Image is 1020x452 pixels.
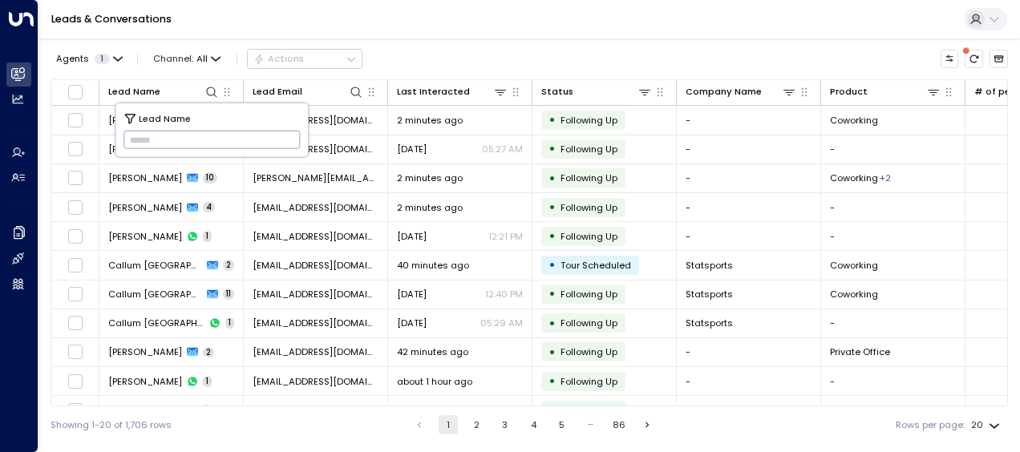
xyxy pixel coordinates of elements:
[821,193,965,221] td: -
[821,309,965,337] td: -
[561,114,617,127] span: Following Up
[830,345,890,358] span: Private Office
[148,50,226,67] span: Channel:
[223,260,234,271] span: 2
[67,286,83,302] span: Toggle select row
[67,402,83,418] span: Toggle select row
[830,84,868,99] div: Product
[480,317,523,329] p: 05:29 AM
[108,201,182,214] span: Alessandra Carnero
[561,375,617,388] span: Following Up
[677,338,821,366] td: -
[108,288,202,301] span: Callum Stratford
[108,172,182,184] span: Bobby Mani
[561,345,617,358] span: Following Up
[397,114,463,127] span: 2 minutes ago
[108,404,182,417] span: Ogaga Ejabefio
[965,50,983,68] span: There are new threads available. Refresh the grid to view the latest updates.
[397,375,472,388] span: about 1 hour ago
[253,143,378,155] span: roykongnyuy@gmail.com
[253,84,363,99] div: Lead Email
[821,367,965,395] td: -
[203,202,215,213] span: 4
[397,172,463,184] span: 2 minutes ago
[397,84,508,99] div: Last Interacted
[253,84,302,99] div: Lead Email
[439,415,458,434] button: page 1
[203,347,214,358] span: 2
[896,418,965,432] label: Rows per page:
[821,222,965,250] td: -
[225,317,234,329] span: 1
[108,345,182,358] span: Ben Mann
[941,50,959,68] button: Customize
[253,288,378,301] span: c.stratford@statsports.com
[830,84,941,99] div: Product
[990,50,1008,68] button: Archived Leads
[541,84,573,99] div: Status
[67,373,83,389] span: Toggle select row
[561,143,617,155] span: Following Up
[561,317,617,329] span: Following Up
[253,230,378,243] span: accv1g14@outlook.com
[253,404,378,417] span: gagaofchester@gmail.com
[397,84,470,99] div: Last Interacted
[686,84,762,99] div: Company Name
[541,84,652,99] div: Status
[397,345,468,358] span: 42 minutes ago
[397,201,463,214] span: 2 minutes ago
[253,201,378,214] span: accv1g14@outlook.com
[880,172,891,184] div: Membership,Private Office
[397,143,427,155] span: Sep 26, 2025
[247,49,362,68] button: Actions
[677,164,821,192] td: -
[108,84,160,99] div: Lead Name
[686,317,733,329] span: Statsports
[196,54,208,64] span: All
[253,53,304,64] div: Actions
[548,341,556,363] div: •
[108,317,204,329] span: Callum Stratford
[108,84,219,99] div: Lead Name
[223,289,234,300] span: 11
[247,49,362,68] div: Button group with a nested menu
[552,415,572,434] button: Go to page 5
[677,135,821,163] td: -
[397,317,427,329] span: Oct 02, 2025
[253,345,378,358] span: benmann042887@gmail.com
[203,231,212,242] span: 1
[148,50,226,67] button: Channel:All
[67,170,83,186] span: Toggle select row
[677,106,821,134] td: -
[67,257,83,273] span: Toggle select row
[397,288,427,301] span: Oct 10, 2025
[677,222,821,250] td: -
[203,405,212,416] span: 1
[561,259,631,272] span: Tour Scheduled
[139,111,191,125] span: Lead Name
[686,259,733,272] span: Statsports
[51,12,172,26] a: Leads & Conversations
[971,415,1003,435] div: 20
[488,230,523,243] p: 12:21 PM
[467,415,486,434] button: Go to page 2
[561,230,617,243] span: Following Up
[51,418,172,432] div: Showing 1-20 of 1,706 rows
[548,225,556,247] div: •
[524,415,543,434] button: Go to page 4
[397,404,472,417] span: about 1 hour ago
[253,317,378,329] span: c.stratford@statsports.com
[95,54,110,64] span: 1
[561,404,617,417] span: Following Up
[830,172,878,184] span: Coworking
[686,288,733,301] span: Statsports
[548,138,556,159] div: •
[548,399,556,421] div: •
[397,230,427,243] span: Oct 07, 2025
[56,54,89,63] span: Agents
[108,114,182,127] span: Roy Kongnyuy
[581,415,600,434] div: …
[548,167,556,189] div: •
[548,254,556,276] div: •
[561,288,617,301] span: Following Up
